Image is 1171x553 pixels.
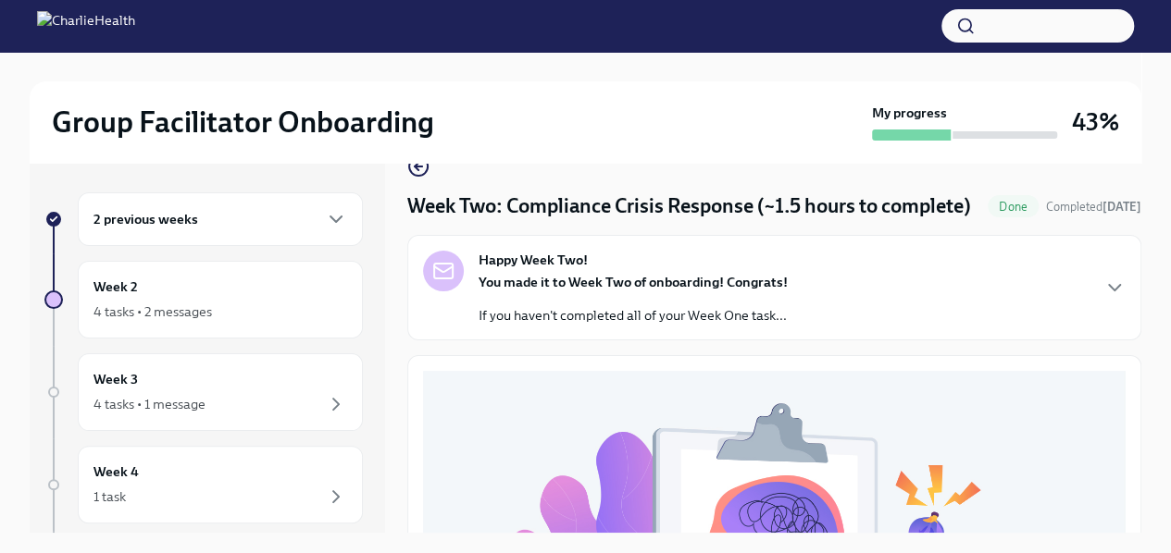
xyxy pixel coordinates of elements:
[872,104,947,122] strong: My progress
[93,302,212,321] div: 4 tasks • 2 messages
[78,192,363,246] div: 2 previous weeks
[93,209,198,229] h6: 2 previous weeks
[479,251,588,269] strong: Happy Week Two!
[1102,200,1141,214] strong: [DATE]
[37,11,135,41] img: CharlieHealth
[1072,105,1119,139] h3: 43%
[52,104,434,141] h2: Group Facilitator Onboarding
[93,369,138,389] h6: Week 3
[44,353,363,431] a: Week 34 tasks • 1 message
[93,395,206,413] div: 4 tasks • 1 message
[479,306,788,325] p: If you haven't completed all of your Week One task...
[44,446,363,523] a: Week 41 task
[479,274,788,290] strong: You made it to Week Two of onboarding! Congrats!
[988,200,1039,214] span: Done
[93,461,139,482] h6: Week 4
[1046,198,1141,215] span: September 30th, 2025 13:20
[93,487,126,506] div: 1 task
[93,276,138,297] h6: Week 2
[1046,200,1141,214] span: Completed
[44,261,363,338] a: Week 24 tasks • 2 messages
[407,192,971,220] h4: Week Two: Compliance Crisis Response (~1.5 hours to complete)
